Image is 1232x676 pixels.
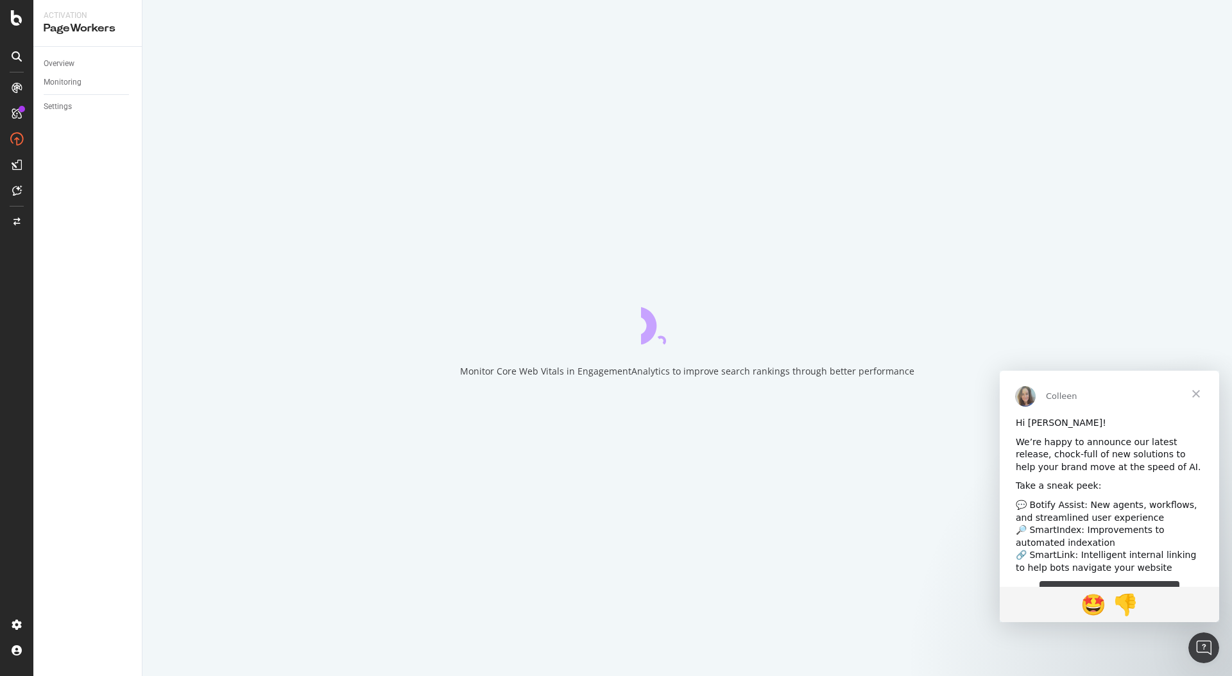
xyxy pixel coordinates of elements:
div: Overview [44,57,74,71]
a: Overview [44,57,133,71]
iframe: Intercom live chat [1188,632,1219,663]
div: PageWorkers [44,21,132,36]
div: animation [641,298,733,344]
iframe: Intercom live chat message [1000,371,1219,622]
div: Monitoring [44,76,81,89]
a: Monitoring [44,76,133,89]
div: Activation [44,10,132,21]
div: Settings [44,100,72,114]
a: Settings [44,100,133,114]
div: Monitor Core Web Vitals in EngagementAnalytics to improve search rankings through better performance [460,365,914,378]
